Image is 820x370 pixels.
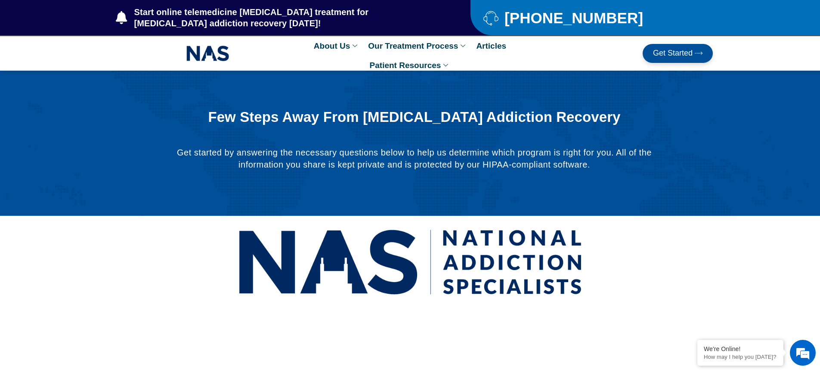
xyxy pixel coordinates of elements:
[132,6,436,29] span: Start online telemedicine [MEDICAL_DATA] treatment for [MEDICAL_DATA] addiction recovery [DATE]!
[116,6,436,29] a: Start online telemedicine [MEDICAL_DATA] treatment for [MEDICAL_DATA] addiction recovery [DATE]!
[472,36,511,56] a: Articles
[364,36,472,56] a: Our Treatment Process
[483,10,691,25] a: [PHONE_NUMBER]
[704,345,777,352] div: We're Online!
[502,12,643,23] span: [PHONE_NUMBER]
[365,56,455,75] a: Patient Resources
[309,36,364,56] a: About Us
[186,44,229,63] img: NAS_email_signature-removebg-preview.png
[643,44,713,63] a: Get Started
[653,49,693,58] span: Get Started
[704,354,777,360] p: How may I help you today?
[238,220,582,304] img: National Addiction Specialists
[176,146,652,171] p: Get started by answering the necessary questions below to help us determine which program is righ...
[198,109,631,125] h1: Few Steps Away From [MEDICAL_DATA] Addiction Recovery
